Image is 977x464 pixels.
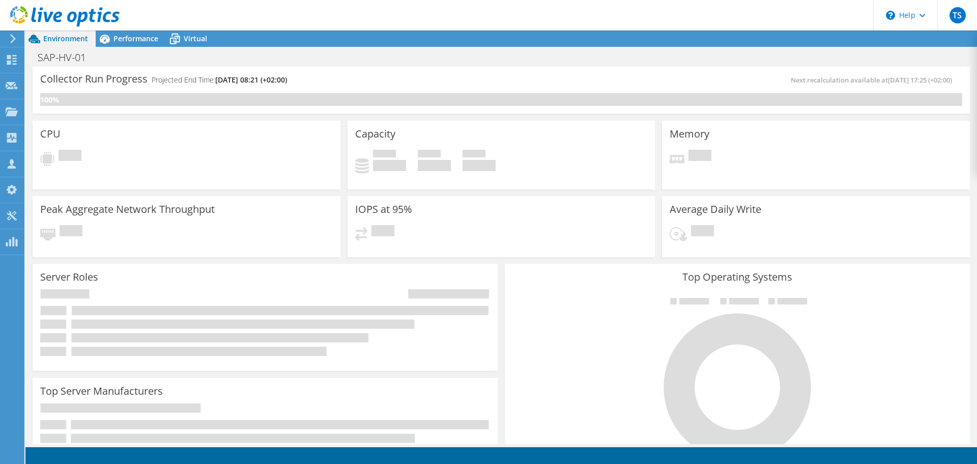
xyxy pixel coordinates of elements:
span: TS [950,7,966,23]
h4: Projected End Time: [152,74,287,86]
span: Total [463,150,485,160]
h3: Capacity [355,128,395,140]
h4: 0 GiB [463,160,496,171]
h3: CPU [40,128,61,140]
h4: 0 GiB [418,160,451,171]
span: [DATE] 08:21 (+02:00) [215,75,287,85]
span: Used [373,150,396,160]
span: Virtual [184,34,207,43]
h3: Top Operating Systems [512,271,962,283]
span: Environment [43,34,88,43]
span: [DATE] 17:25 (+02:00) [888,75,952,85]
span: Performance [113,34,158,43]
span: Pending [688,150,711,163]
h3: Peak Aggregate Network Throughput [40,204,215,215]
svg: \n [886,11,895,20]
span: Pending [59,150,81,163]
h3: Average Daily Write [670,204,761,215]
span: Pending [60,225,82,239]
span: Free [418,150,441,160]
h3: Top Server Manufacturers [40,386,163,397]
h1: SAP-HV-01 [33,52,102,63]
h3: Memory [670,128,709,140]
span: Next recalculation available at [791,75,957,85]
h3: Server Roles [40,271,98,283]
span: Pending [691,225,714,239]
h3: IOPS at 95% [355,204,412,215]
span: Pending [371,225,394,239]
h4: 0 GiB [373,160,406,171]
